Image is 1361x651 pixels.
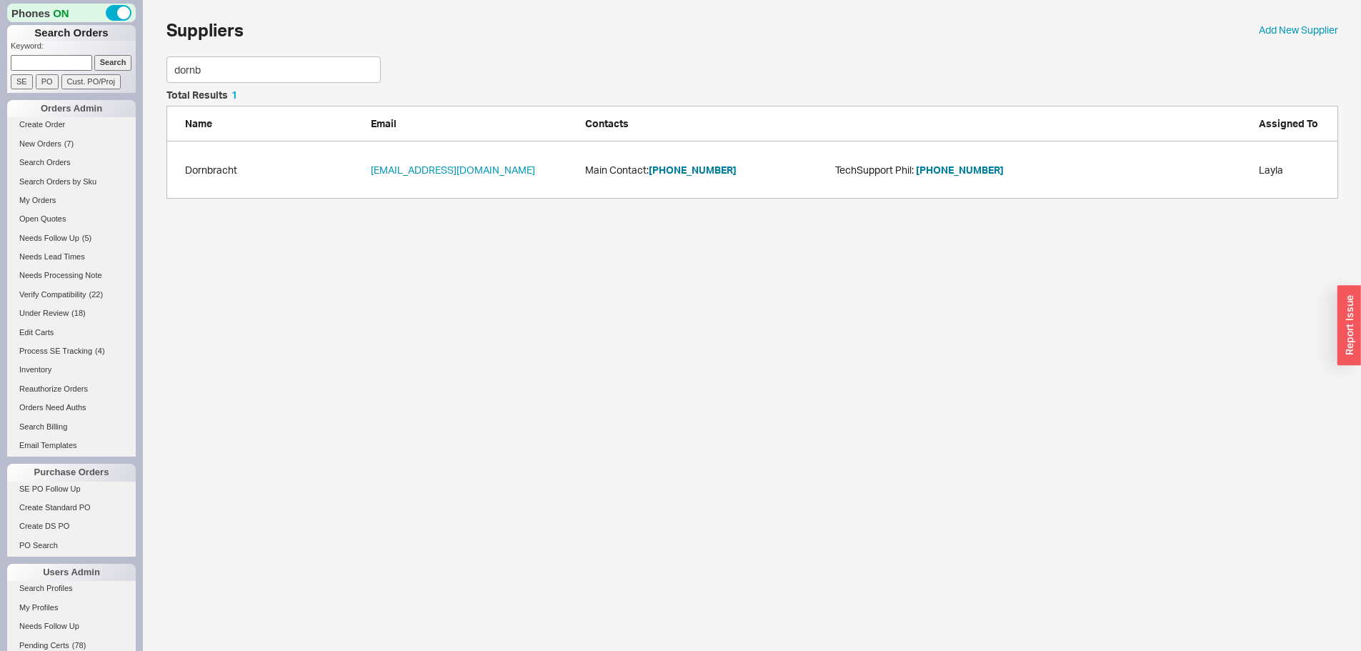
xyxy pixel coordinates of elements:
[7,136,136,151] a: New Orders(7)
[7,287,136,302] a: Verify Compatibility(22)
[82,234,91,242] span: ( 5 )
[231,89,237,101] span: 1
[19,309,69,317] span: Under Review
[7,382,136,397] a: Reauthorize Orders
[1259,163,1330,177] div: Layla
[7,600,136,615] a: My Profiles
[7,464,136,481] div: Purchase Orders
[166,90,237,100] h5: Total Results
[7,619,136,634] a: Needs Follow Up
[371,163,535,177] a: [EMAIL_ADDRESS][DOMAIN_NAME]
[166,141,1338,199] div: grid
[19,347,92,355] span: Process SE Tracking
[64,139,74,148] span: ( 7 )
[53,6,69,21] span: ON
[7,581,136,596] a: Search Profiles
[7,325,136,340] a: Edit Carts
[36,74,59,89] input: PO
[19,290,86,299] span: Verify Compatibility
[7,344,136,359] a: Process SE Tracking(4)
[89,290,104,299] span: ( 22 )
[7,268,136,283] a: Needs Processing Note
[19,234,79,242] span: Needs Follow Up
[166,56,381,83] input: Enter Search
[7,438,136,453] a: Email Templates
[371,117,397,129] span: Email
[649,163,737,177] button: [PHONE_NUMBER]
[7,4,136,22] div: Phones
[7,25,136,41] h1: Search Orders
[7,362,136,377] a: Inventory
[19,271,102,279] span: Needs Processing Note
[7,400,136,415] a: Orders Need Auths
[1259,117,1318,129] span: Assigned To
[7,482,136,497] a: SE PO Follow Up
[72,641,86,650] span: ( 78 )
[7,249,136,264] a: Needs Lead Times
[166,21,244,39] h1: Suppliers
[7,519,136,534] a: Create DS PO
[7,174,136,189] a: Search Orders by Sku
[7,155,136,170] a: Search Orders
[1259,23,1338,37] a: Add New Supplier
[185,163,237,177] a: Dornbracht
[185,117,212,129] span: Name
[7,306,136,321] a: Under Review(18)
[585,117,629,129] span: Contacts
[7,100,136,117] div: Orders Admin
[7,117,136,132] a: Create Order
[19,641,69,650] span: Pending Certs
[95,347,104,355] span: ( 4 )
[19,622,79,630] span: Needs Follow Up
[585,163,835,177] span: Main Contact:
[916,163,1004,177] button: [PHONE_NUMBER]
[11,74,33,89] input: SE
[7,212,136,227] a: Open Quotes
[7,193,136,208] a: My Orders
[61,74,121,89] input: Cust. PO/Proj
[94,55,132,70] input: Search
[7,538,136,553] a: PO Search
[11,41,136,55] p: Keyword:
[7,500,136,515] a: Create Standard PO
[19,139,61,148] span: New Orders
[7,564,136,581] div: Users Admin
[835,163,1085,177] div: TechSupport Phil :
[7,419,136,434] a: Search Billing
[7,231,136,246] a: Needs Follow Up(5)
[71,309,86,317] span: ( 18 )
